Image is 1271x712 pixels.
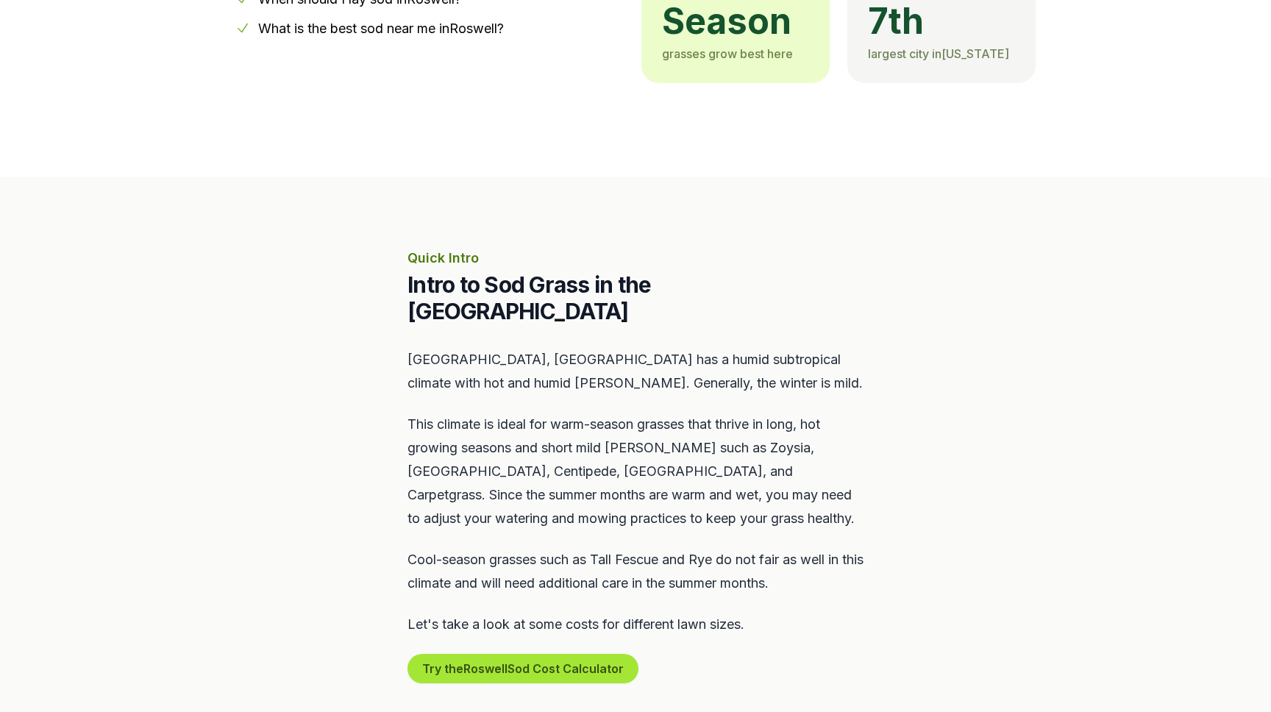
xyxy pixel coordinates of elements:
a: What is the best sod near me inRoswell? [258,21,504,36]
p: This climate is ideal for warm-season grasses that thrive in long, hot growing seasons and short ... [407,413,864,530]
p: [GEOGRAPHIC_DATA], [GEOGRAPHIC_DATA] has a humid subtropical climate with hot and humid [PERSON_N... [407,348,864,395]
button: Try theRoswellSod Cost Calculator [407,654,638,683]
p: Quick Intro [407,248,864,268]
p: Let's take a look at some costs for different lawn sizes. [407,613,864,636]
span: 7th [868,4,1015,39]
span: largest city in [US_STATE] [868,46,1009,61]
p: Cool-season grasses such as Tall Fescue and Rye do not fair as well in this climate and will need... [407,548,864,595]
h2: Intro to Sod Grass in the [GEOGRAPHIC_DATA] [407,271,864,324]
span: grasses grow best here [662,46,793,61]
